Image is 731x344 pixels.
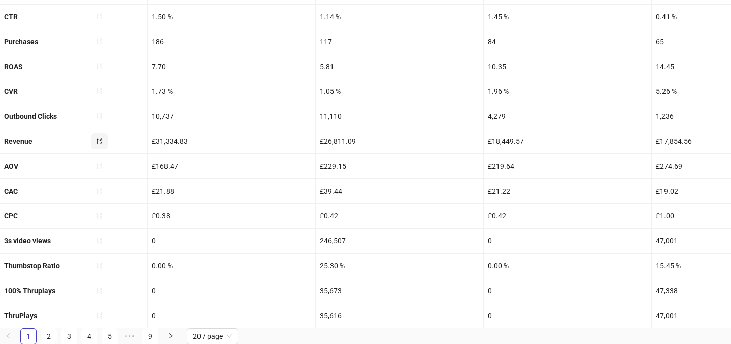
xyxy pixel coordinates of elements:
a: 2 [41,329,56,344]
b: Thumbstop Ratio [4,262,60,270]
b: 100% Thruplays [4,287,55,295]
div: £39.44 [316,179,483,203]
div: 35,616 [316,303,483,328]
div: £0.38 [148,204,315,228]
a: 9 [143,329,158,344]
div: 0 [484,303,651,328]
div: 246,507 [316,229,483,253]
span: sort-ascending [96,212,103,220]
div: 0.00 % [148,254,315,278]
b: Purchases [4,38,38,46]
div: 1.05 % [316,79,483,104]
span: sort-ascending [96,13,103,20]
div: £31,334.83 [148,129,315,153]
div: 0 [148,303,315,328]
div: 10,737 [148,104,315,129]
b: Outbound Clicks [4,112,57,120]
div: 1.14 % [316,5,483,29]
b: AOV [4,162,18,170]
div: 1.45 % [484,5,651,29]
div: £0.42 [484,204,651,228]
div: 186 [148,29,315,54]
div: 0 [484,229,651,253]
div: £18,449.57 [484,129,651,153]
div: £168.47 [148,154,315,178]
div: 25.30 % [316,254,483,278]
span: sort-descending [96,138,103,145]
div: £21.22 [484,179,651,203]
span: sort-ascending [96,187,103,195]
span: sort-ascending [96,262,103,269]
div: 4,279 [484,104,651,129]
div: £0.42 [316,204,483,228]
span: sort-ascending [96,163,103,170]
b: CTR [4,13,18,21]
div: 1.73 % [148,79,315,104]
span: sort-ascending [96,62,103,70]
span: sort-ascending [96,38,103,45]
div: 0 [148,229,315,253]
span: right [168,333,174,339]
b: ThruPlays [4,311,37,320]
span: left [5,333,11,339]
span: sort-ascending [96,87,103,95]
a: 3 [61,329,77,344]
div: 35,673 [316,278,483,303]
b: 3s video views [4,237,51,245]
b: CVR [4,87,18,96]
span: sort-ascending [96,237,103,244]
b: CPC [4,212,18,220]
div: 84 [484,29,651,54]
b: Revenue [4,137,32,145]
b: ROAS [4,62,23,71]
span: sort-ascending [96,287,103,294]
div: 7.70 [148,54,315,79]
div: 1.50 % [148,5,315,29]
b: CAC [4,187,18,195]
div: 117 [316,29,483,54]
div: £21.88 [148,179,315,203]
div: £229.15 [316,154,483,178]
div: 0 [484,278,651,303]
div: 11,110 [316,104,483,129]
div: £219.64 [484,154,651,178]
span: 20 / page [193,329,232,344]
div: 5.81 [316,54,483,79]
a: 4 [82,329,97,344]
div: 0.00 % [484,254,651,278]
span: sort-ascending [96,312,103,319]
div: 0 [148,278,315,303]
a: 1 [21,329,36,344]
div: 10.35 [484,54,651,79]
div: 1.96 % [484,79,651,104]
a: 5 [102,329,117,344]
span: sort-ascending [96,112,103,119]
div: £26,811.09 [316,129,483,153]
